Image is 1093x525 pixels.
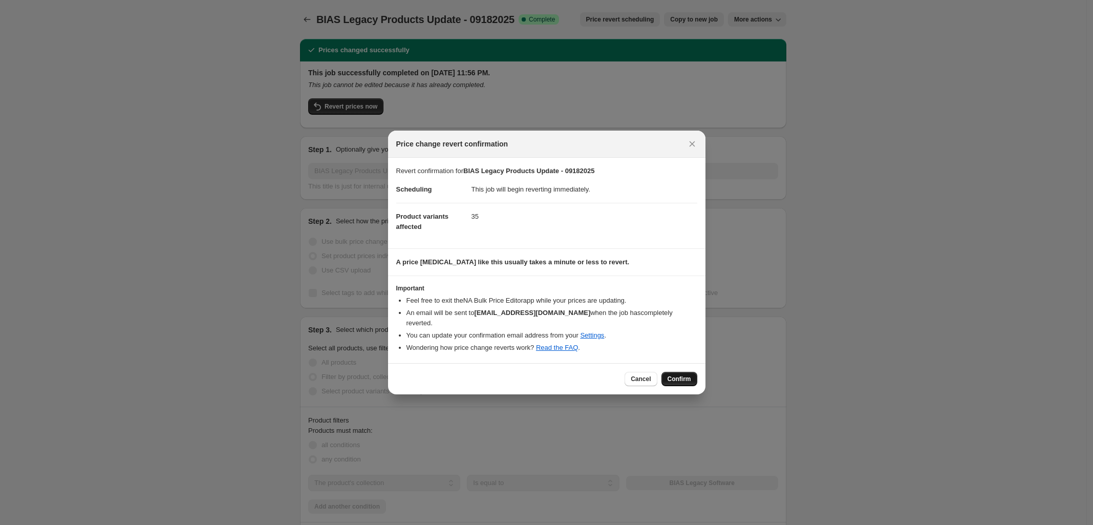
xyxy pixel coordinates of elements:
dd: 35 [472,203,697,230]
li: Wondering how price change reverts work? . [406,343,697,353]
span: Price change revert confirmation [396,139,508,149]
a: Settings [580,331,604,339]
button: Confirm [661,372,697,386]
b: BIAS Legacy Products Update - 09182025 [463,167,595,175]
span: Scheduling [396,185,432,193]
span: Product variants affected [396,213,449,230]
button: Cancel [625,372,657,386]
b: A price [MEDICAL_DATA] like this usually takes a minute or less to revert. [396,258,630,266]
a: Read the FAQ [536,344,578,351]
button: Close [685,137,699,151]
li: Feel free to exit the NA Bulk Price Editor app while your prices are updating. [406,296,697,306]
span: Confirm [668,375,691,383]
span: Cancel [631,375,651,383]
p: Revert confirmation for [396,166,697,176]
li: An email will be sent to when the job has completely reverted . [406,308,697,328]
dd: This job will begin reverting immediately. [472,176,697,203]
li: You can update your confirmation email address from your . [406,330,697,341]
b: [EMAIL_ADDRESS][DOMAIN_NAME] [474,309,590,317]
h3: Important [396,284,697,292]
